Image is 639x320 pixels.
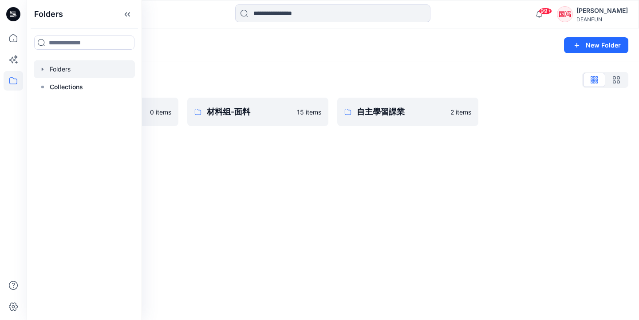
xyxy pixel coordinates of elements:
[337,98,478,126] a: 自主學習課業2 items
[564,37,628,53] button: New Folder
[150,107,171,117] p: 0 items
[207,106,292,118] p: 材料组-面料
[450,107,471,117] p: 2 items
[539,8,552,15] span: 99+
[297,107,321,117] p: 15 items
[50,82,83,92] p: Collections
[187,98,328,126] a: 材料组-面料15 items
[357,106,445,118] p: 自主學習課業
[576,5,628,16] div: [PERSON_NAME]
[576,16,628,23] div: DEANFUN
[557,6,573,22] div: 国冯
